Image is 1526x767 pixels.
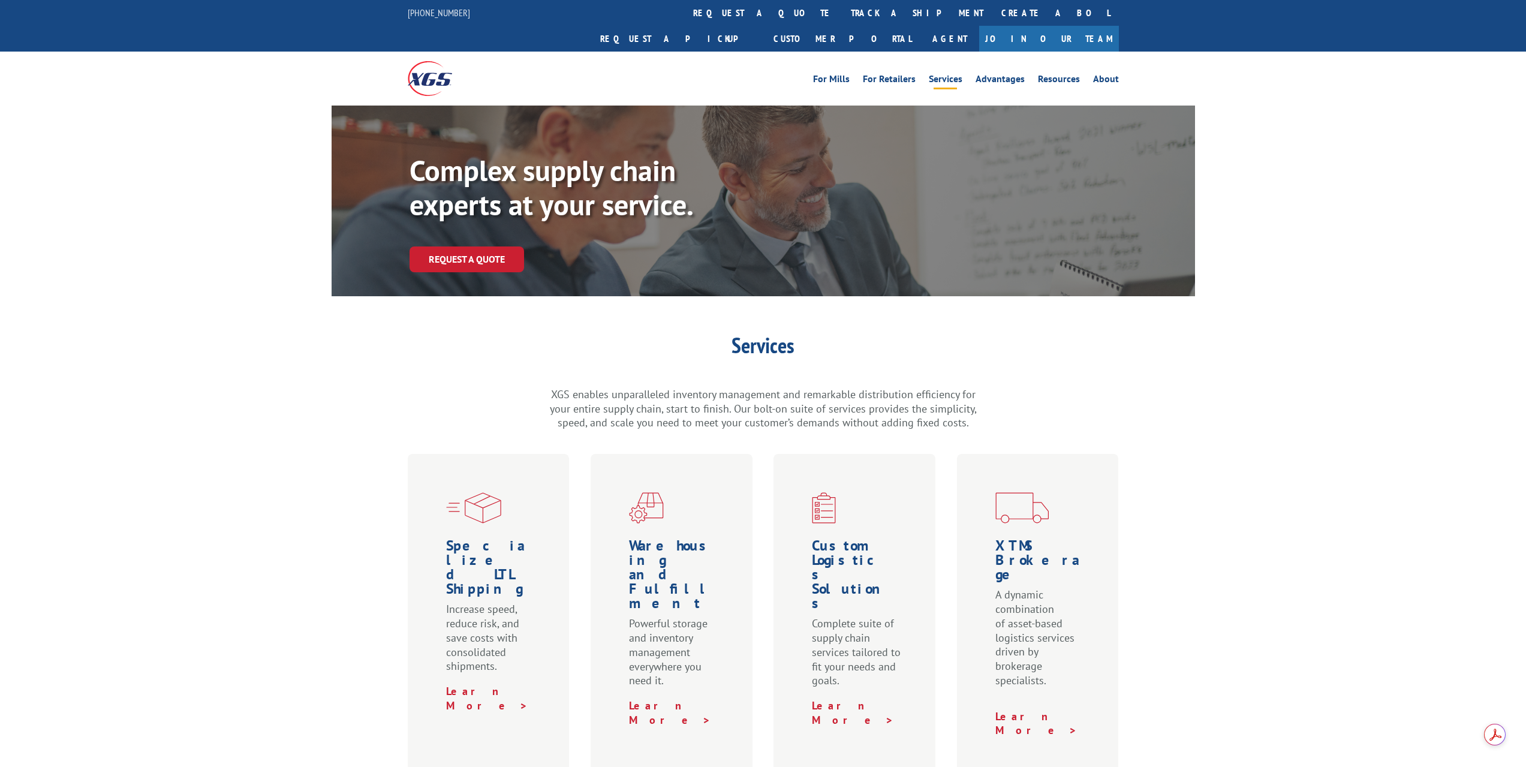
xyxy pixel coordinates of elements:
[408,7,470,19] a: [PHONE_NUMBER]
[995,709,1077,738] a: Learn More >
[410,246,524,272] a: Request a Quote
[812,539,902,616] h1: Custom Logistics Solutions
[995,539,1085,588] h1: XTMS Brokerage
[995,492,1049,524] img: xgs-icon-transportation-forms-red
[764,26,920,52] a: Customer Portal
[410,154,769,222] p: Complex supply chain experts at your service.
[920,26,979,52] a: Agent
[812,492,836,524] img: xgs-icon-custom-logistics-solutions-red
[812,616,902,699] p: Complete suite of supply chain services tailored to fit your needs and goals.
[813,74,850,88] a: For Mills
[812,699,894,727] a: Learn More >
[547,335,979,362] h1: Services
[446,684,528,712] a: Learn More >
[976,74,1025,88] a: Advantages
[446,539,536,602] h1: Specialized LTL Shipping
[1038,74,1080,88] a: Resources
[629,492,664,524] img: xgs-icon-warehouseing-cutting-fulfillment-red
[629,699,711,727] a: Learn More >
[629,539,719,616] h1: Warehousing and Fulfillment
[995,588,1085,699] p: A dynamic combination of asset-based logistics services driven by brokerage specialists.
[446,492,501,524] img: xgs-icon-specialized-ltl-red
[1093,74,1119,88] a: About
[863,74,916,88] a: For Retailers
[979,26,1119,52] a: Join Our Team
[591,26,764,52] a: Request a pickup
[929,74,962,88] a: Services
[629,616,719,699] p: Powerful storage and inventory management everywhere you need it.
[547,387,979,430] p: XGS enables unparalleled inventory management and remarkable distribution efficiency for your ent...
[446,602,536,684] p: Increase speed, reduce risk, and save costs with consolidated shipments.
